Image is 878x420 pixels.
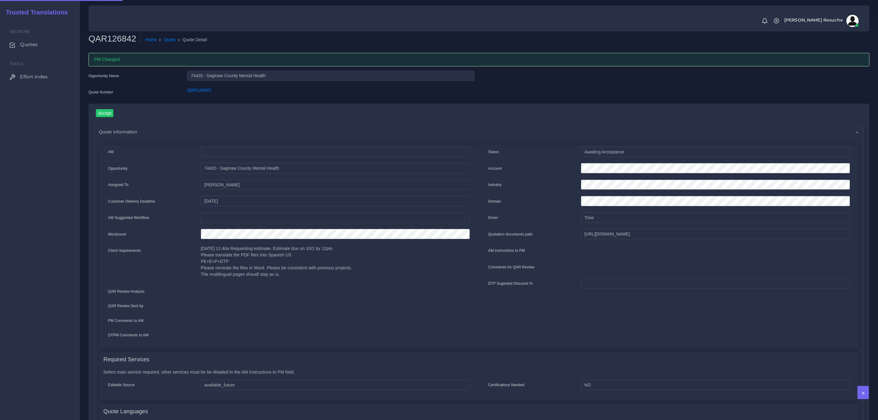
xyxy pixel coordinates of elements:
input: pm [201,180,470,190]
div: PM Changed [89,53,869,66]
label: Opportunity Name [89,73,119,79]
input: Accept [96,109,114,117]
label: Assigned To [108,182,129,188]
label: QAR Review Sent by [108,303,144,309]
span: Quote information [99,128,137,135]
label: Domain [488,199,501,204]
h2: Trusted Translations [2,9,68,16]
span: Quotes [20,41,37,48]
p: [DATE] 11:46a Requesting estimate. Estimate due on 10/1 by 12pm Please translate the PDF files in... [201,245,470,278]
span: Tools [10,61,23,66]
img: avatar [846,15,859,27]
a: Quotes [5,38,75,51]
a: Trusted Translations [2,7,68,18]
span: Sections [10,29,30,34]
label: DTP Sugested Discount % [488,281,533,286]
h4: Required Services [104,356,149,363]
label: Quote Number [89,89,113,95]
label: Industry [488,182,502,188]
label: Account [488,166,502,171]
label: AM [108,149,114,155]
label: AM Suggested Workflow [108,215,149,220]
label: QAR Review Analysis [108,289,145,294]
label: Quotation documents path [488,232,533,237]
a: QAR126842 [187,88,211,93]
label: Comments for QAR Review [488,264,534,270]
a: Home [145,37,157,43]
label: Editable Source [108,382,135,388]
div: Quote information [95,124,864,140]
label: Certifications Needed [488,382,525,388]
li: Quote Detail [176,37,207,43]
label: PM Comments to AM [108,318,144,323]
a: Quote [164,37,176,43]
label: DTPM Comments to AM [108,332,149,338]
label: Driver [488,215,498,220]
label: Opportunity [108,166,128,171]
h4: Quote Languages [104,408,148,415]
label: AM instructions to PM [488,248,525,253]
span: Effort Index [20,73,48,80]
a: [PERSON_NAME] Resucheavatar [781,15,861,27]
span: [PERSON_NAME] Resuche [784,18,843,22]
label: Client requirements [108,248,141,253]
a: Effort Index [5,70,75,83]
label: Wordcount [108,232,126,237]
label: Customer Delivery Deadline [108,199,155,204]
p: Select main service required, other services must be be detailed in the AM instructions to PM field. [104,369,855,375]
label: Status [488,149,499,155]
h2: QAR126842 [89,34,141,44]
